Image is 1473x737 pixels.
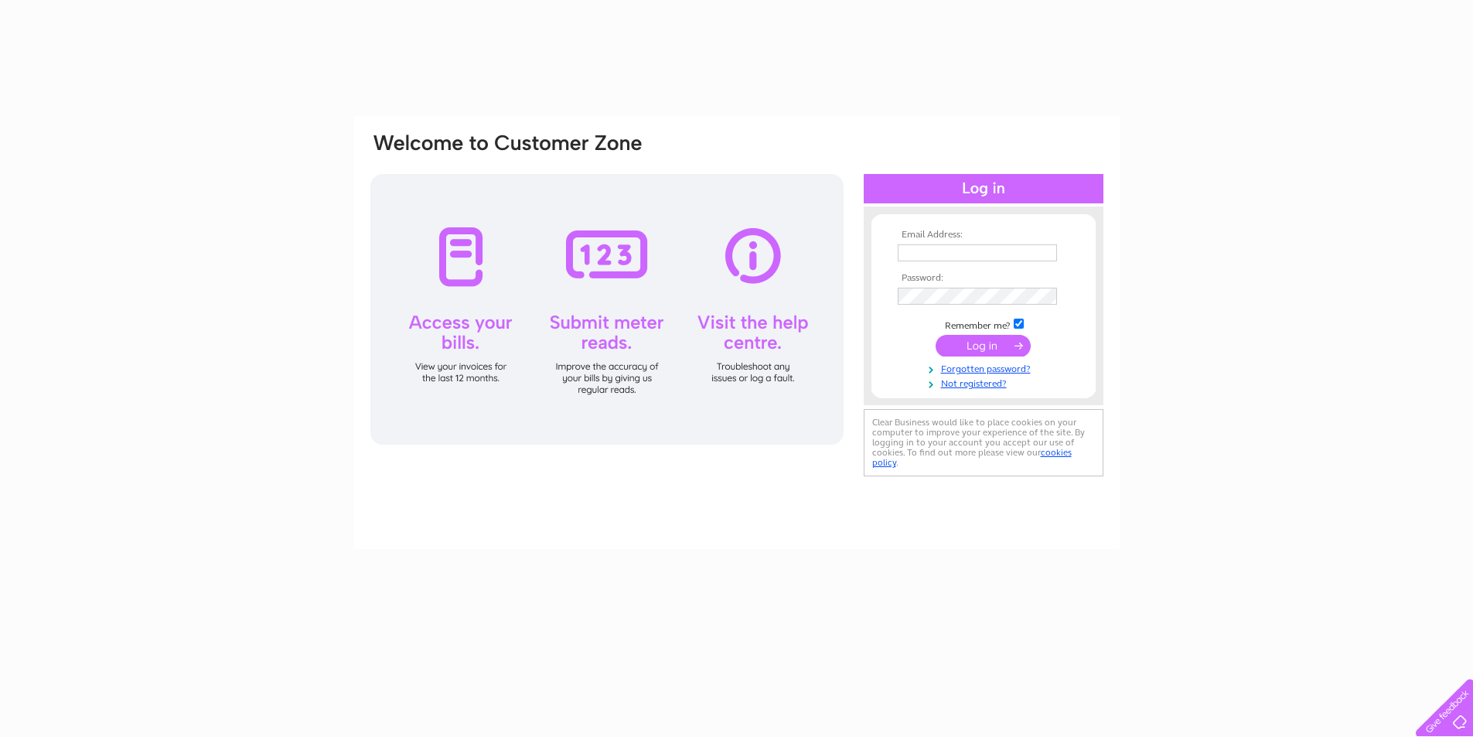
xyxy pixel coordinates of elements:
[894,230,1073,241] th: Email Address:
[936,335,1031,357] input: Submit
[898,375,1073,390] a: Not registered?
[864,409,1103,476] div: Clear Business would like to place cookies on your computer to improve your experience of the sit...
[872,447,1072,468] a: cookies policy
[894,273,1073,284] th: Password:
[898,360,1073,375] a: Forgotten password?
[894,316,1073,332] td: Remember me?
